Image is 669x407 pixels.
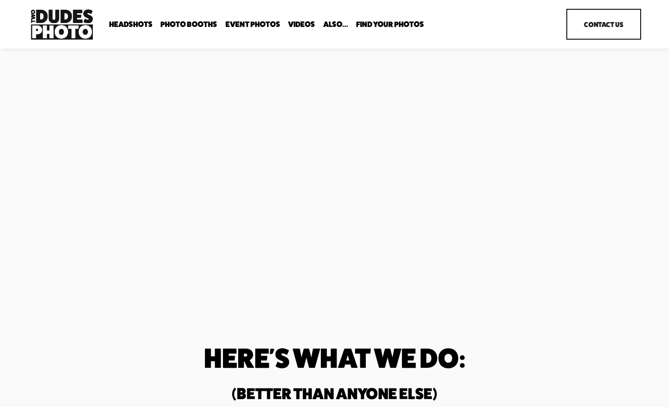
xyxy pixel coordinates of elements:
img: Two Dudes Photo | Headshots, Portraits &amp; Photo Booths [28,7,95,42]
a: folder dropdown [160,20,217,29]
a: Videos [288,20,315,29]
h1: Here's What We do: [105,345,564,370]
a: Event Photos [225,20,280,29]
span: Find Your Photos [356,21,424,28]
h1: Unmatched Quality. Unparalleled Speed. [28,71,254,171]
a: Contact Us [566,9,641,40]
h2: (Better than anyone else) [105,386,564,401]
span: Headshots [109,21,153,28]
a: folder dropdown [356,20,424,29]
span: Photo Booths [160,21,217,28]
strong: Two Dudes Photo is a full-service photography & video production agency delivering premium experi... [28,189,250,254]
a: folder dropdown [109,20,153,29]
a: folder dropdown [323,20,348,29]
span: Also... [323,21,348,28]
